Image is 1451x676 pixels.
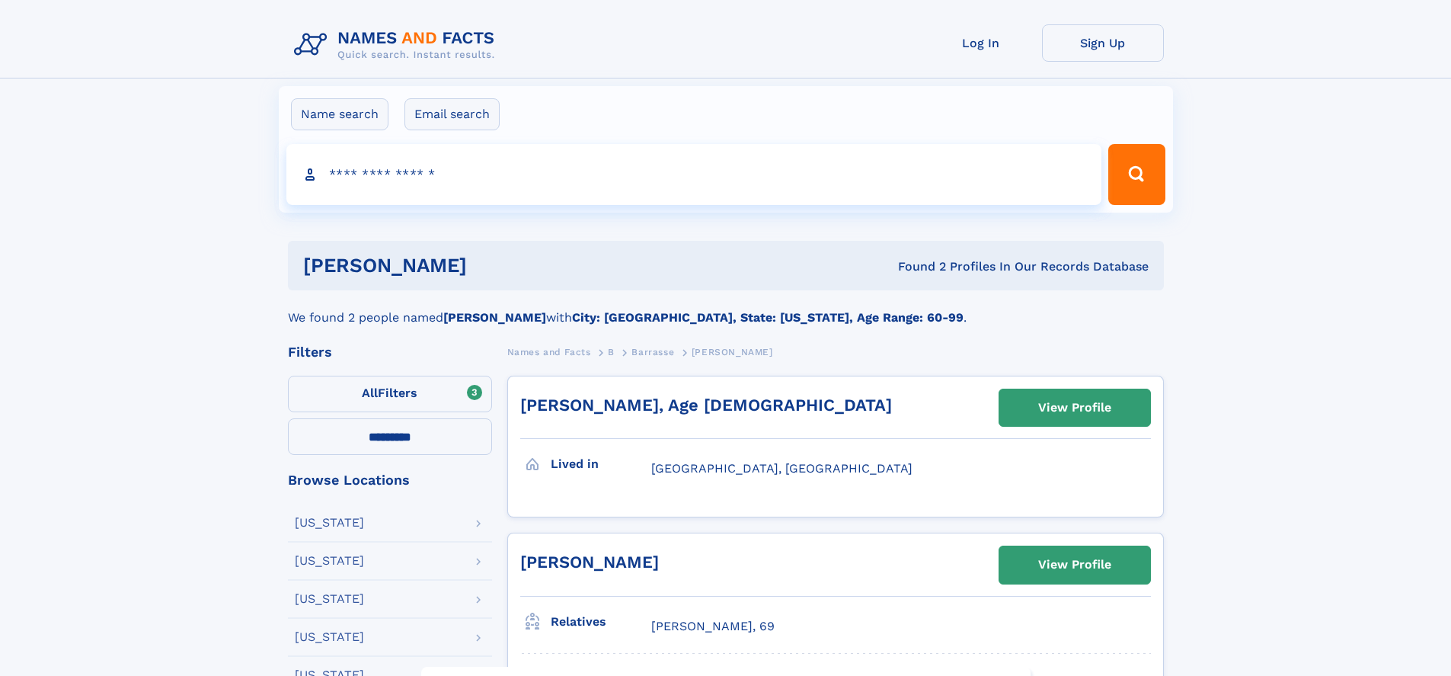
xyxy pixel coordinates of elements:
img: Logo Names and Facts [288,24,507,66]
a: B [608,342,615,361]
a: [PERSON_NAME] [520,553,659,572]
a: View Profile [999,546,1150,583]
a: Names and Facts [507,342,591,361]
h1: [PERSON_NAME] [303,256,682,275]
span: B [608,347,615,357]
div: [US_STATE] [295,517,364,529]
a: Barrasse [631,342,674,361]
label: Filters [288,376,492,412]
div: Filters [288,345,492,359]
div: We found 2 people named with . [288,290,1164,327]
h3: Relatives [551,609,651,635]
a: [PERSON_NAME], 69 [651,618,775,635]
div: View Profile [1038,390,1111,425]
span: [GEOGRAPHIC_DATA], [GEOGRAPHIC_DATA] [651,461,912,476]
a: Sign Up [1042,24,1164,62]
h3: Lived in [551,451,651,477]
a: Log In [920,24,1042,62]
div: View Profile [1038,547,1111,582]
div: Found 2 Profiles In Our Records Database [682,258,1149,275]
div: [US_STATE] [295,631,364,643]
a: View Profile [999,389,1150,426]
div: [US_STATE] [295,593,364,605]
label: Email search [404,98,500,130]
span: [PERSON_NAME] [692,347,773,357]
input: search input [286,144,1102,205]
span: Barrasse [631,347,674,357]
label: Name search [291,98,388,130]
a: [PERSON_NAME], Age [DEMOGRAPHIC_DATA] [520,396,892,415]
div: [US_STATE] [295,555,364,567]
span: All [362,386,378,400]
div: Browse Locations [288,473,492,487]
b: City: [GEOGRAPHIC_DATA], State: [US_STATE], Age Range: 60-99 [572,310,964,325]
b: [PERSON_NAME] [443,310,546,325]
button: Search Button [1108,144,1165,205]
